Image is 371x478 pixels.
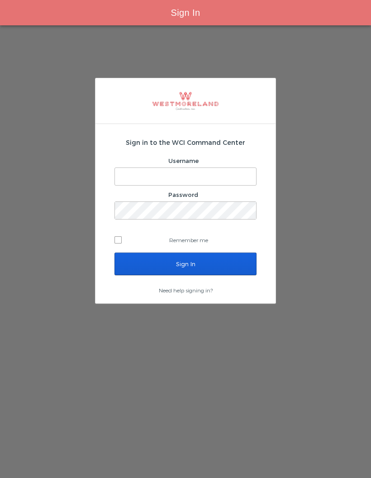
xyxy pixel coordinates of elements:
label: Username [168,157,199,164]
a: Need help signing in? [159,287,213,293]
label: Password [168,191,198,198]
span: Sign In [171,8,200,18]
h2: Sign in to the WCI Command Center [114,138,257,147]
input: Sign In [114,253,257,275]
label: Remember me [114,233,257,247]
